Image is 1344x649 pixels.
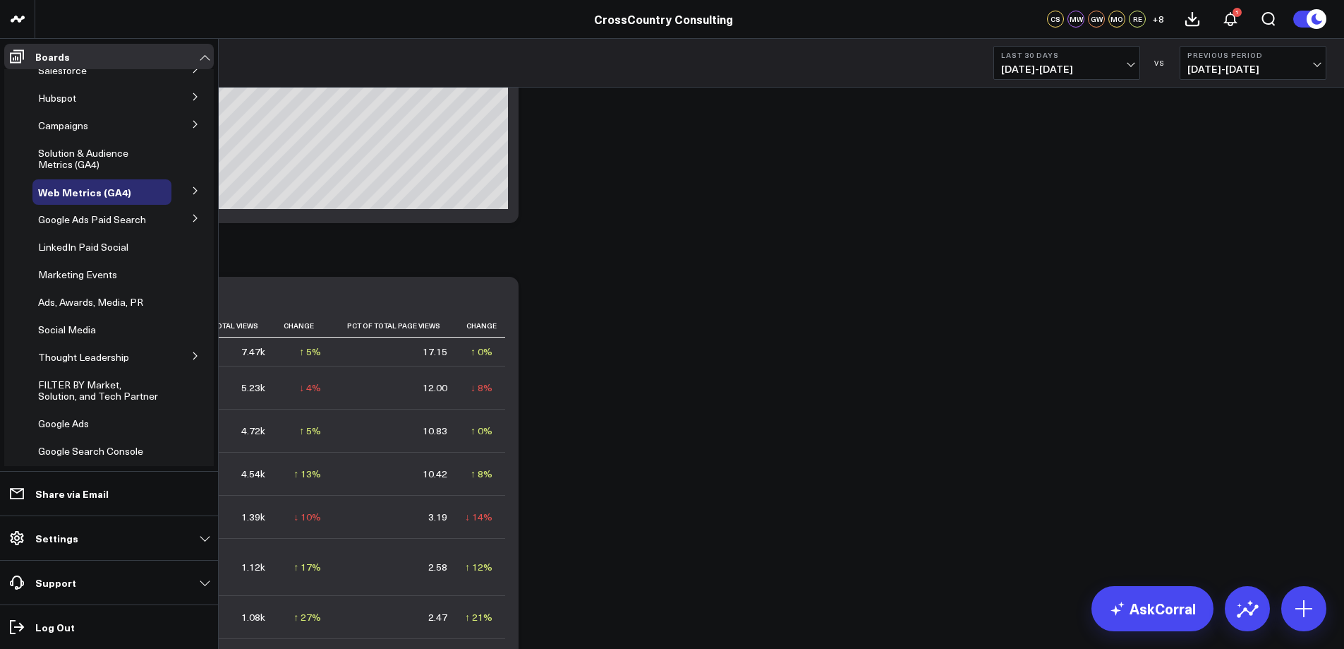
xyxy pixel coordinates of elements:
div: RE [1129,11,1146,28]
span: Google Search Console [38,444,143,458]
a: Hubspot [38,93,76,104]
span: Marketing Events [38,268,117,281]
div: 5.23k [241,381,265,395]
div: ↓ 8% [471,381,492,395]
div: 10.83 [423,424,447,438]
a: Google Ads [38,418,89,429]
p: Support [35,577,76,588]
div: 1.08k [241,610,265,624]
span: [DATE] - [DATE] [1187,64,1319,75]
span: Thought Leadership [38,350,129,364]
div: 4.72k [241,424,265,438]
th: Pct Of Total Page Views [334,314,460,338]
span: + 8 [1152,14,1164,24]
div: 1.39k [241,510,265,524]
span: Solution & Audience Metrics (GA4) [38,146,128,171]
span: FILTER BY Market, Solution, and Tech Partner [38,378,158,403]
span: Campaigns [38,119,88,132]
a: Google Ads Paid Search [38,214,146,225]
div: ↑ 5% [299,345,321,359]
div: ↑ 0% [471,424,492,438]
div: ↑ 12% [465,560,492,574]
a: FILTER BY Market, Solution, and Tech Partner [38,379,159,402]
div: 4.54k [241,467,265,481]
div: ↑ 27% [293,610,321,624]
a: LinkedIn Paid Social [38,242,128,253]
button: Previous Period[DATE]-[DATE] [1180,46,1326,80]
div: ↑ 13% [293,467,321,481]
div: ↓ 4% [299,381,321,395]
div: 1.12k [241,560,265,574]
span: LinkedIn Paid Social [38,240,128,254]
p: Log Out [35,621,75,633]
a: Ads, Awards, Media, PR [38,297,143,308]
a: Solution & Audience Metrics (GA4) [38,148,155,170]
span: Ads, Awards, Media, PR [38,295,143,309]
a: Web Metrics (GA4) [38,186,131,198]
div: 2.47 [428,610,447,624]
p: Share via Email [35,488,109,499]
b: Previous Period [1187,51,1319,59]
div: ↑ 17% [293,560,321,574]
span: Salesforce [38,64,87,77]
div: ↑ 21% [465,610,492,624]
th: Total Views [205,314,278,338]
div: MW [1067,11,1084,28]
p: Boards [35,51,70,62]
span: Social Media [38,323,96,336]
button: +8 [1149,11,1166,28]
a: Google Search Console [38,446,143,457]
button: Last 30 Days[DATE]-[DATE] [993,46,1140,80]
a: Campaigns [38,120,88,131]
div: 2.58 [428,560,447,574]
div: CS [1047,11,1064,28]
b: Last 30 Days [1001,51,1132,59]
div: 3.19 [428,510,447,524]
div: 12.00 [423,381,447,395]
span: Web Metrics (GA4) [38,185,131,199]
div: ↑ 0% [471,345,492,359]
a: Social Media [38,324,96,335]
div: GW [1088,11,1105,28]
th: Change [460,314,505,338]
span: Hubspot [38,91,76,105]
div: MO [1108,11,1125,28]
a: Marketing Events [38,269,117,280]
div: 10.42 [423,467,447,481]
span: Google Ads [38,417,89,430]
div: 17.15 [423,345,447,359]
div: ↑ 5% [299,424,321,438]
a: Log Out [4,614,214,640]
div: ↓ 14% [465,510,492,524]
span: [DATE] - [DATE] [1001,64,1132,75]
div: ↑ 8% [471,467,492,481]
a: Thought Leadership [38,352,129,363]
p: Settings [35,532,78,544]
a: CrossCountry Consulting [594,11,733,27]
div: 1 [1233,8,1242,17]
div: ↓ 10% [293,510,321,524]
div: 7.47k [241,345,265,359]
div: VS [1147,59,1173,67]
a: AskCorral [1091,586,1213,631]
span: Google Ads Paid Search [38,213,146,226]
th: Change [278,314,334,338]
a: Salesforce [38,65,87,76]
